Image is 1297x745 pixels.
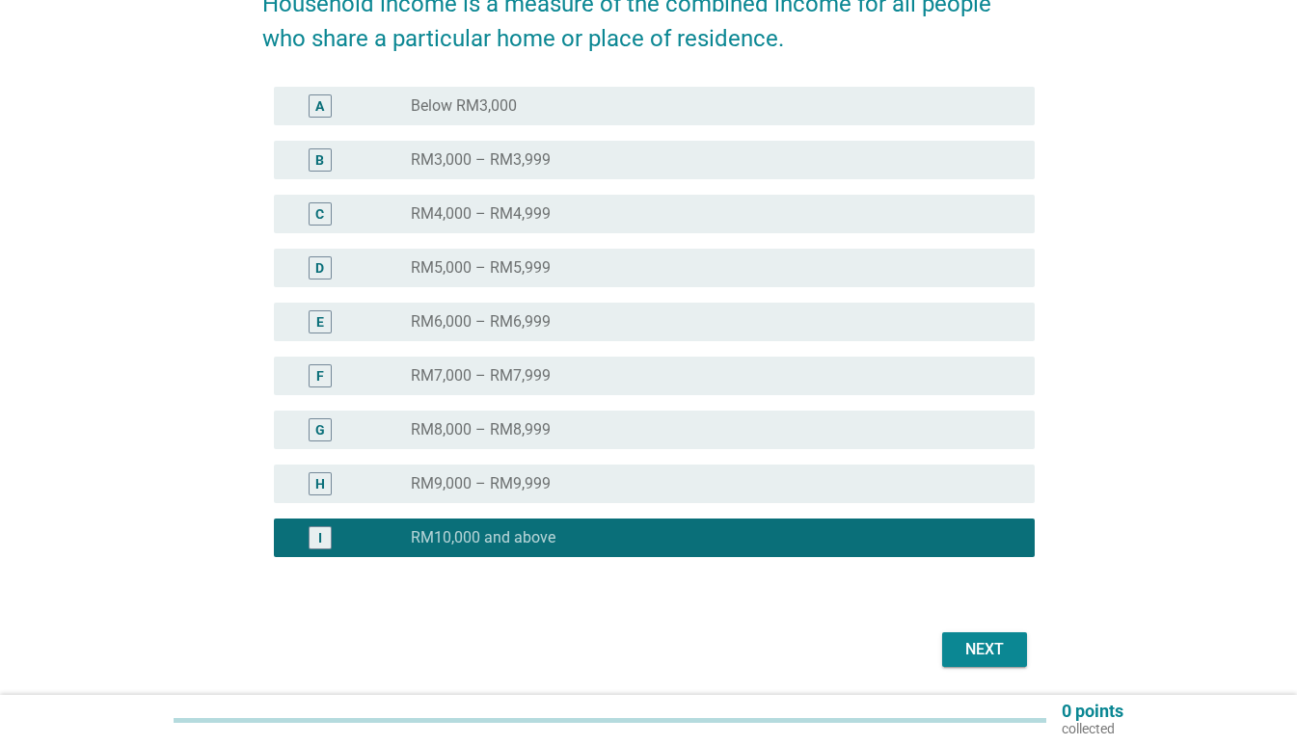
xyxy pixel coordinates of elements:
label: RM6,000 – RM6,999 [411,312,551,332]
p: collected [1062,720,1123,737]
div: E [316,312,324,333]
div: C [315,204,324,225]
div: I [318,528,322,548]
div: A [315,96,324,117]
div: D [315,258,324,279]
div: B [315,150,324,171]
label: RM9,000 – RM9,999 [411,474,551,493]
label: Below RM3,000 [411,96,517,116]
div: Next [958,638,1012,661]
label: RM4,000 – RM4,999 [411,204,551,224]
div: G [315,420,325,440]
button: Next [942,632,1027,667]
label: RM8,000 – RM8,999 [411,420,551,439]
label: RM5,000 – RM5,999 [411,258,551,278]
div: H [315,474,325,494]
label: RM3,000 – RM3,999 [411,150,551,170]
label: RM10,000 and above [411,528,555,547]
div: F [316,366,324,386]
label: RM7,000 – RM7,999 [411,366,551,386]
p: 0 points [1062,703,1123,720]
